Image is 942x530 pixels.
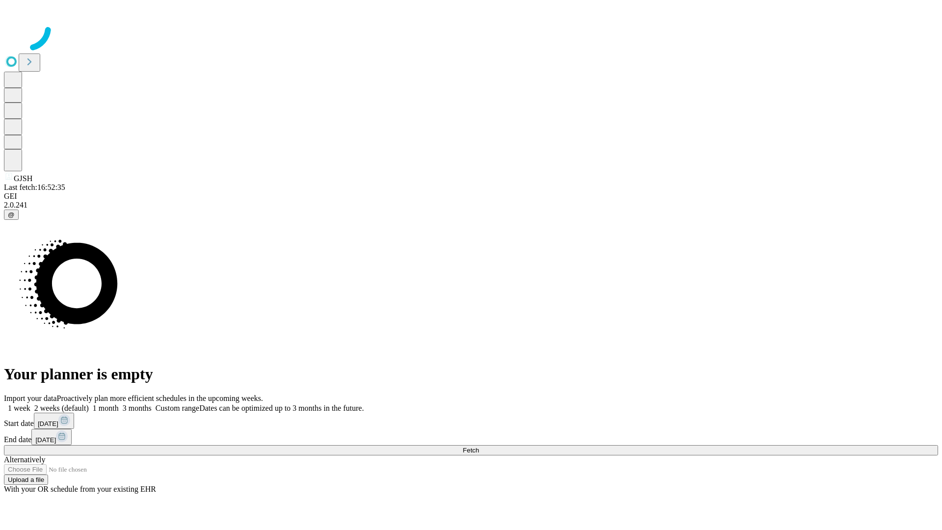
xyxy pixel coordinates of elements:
[4,413,938,429] div: Start date
[4,485,156,493] span: With your OR schedule from your existing EHR
[34,404,89,412] span: 2 weeks (default)
[4,455,45,464] span: Alternatively
[4,201,938,210] div: 2.0.241
[4,475,48,485] button: Upload a file
[4,429,938,445] div: End date
[4,210,19,220] button: @
[93,404,119,412] span: 1 month
[8,404,30,412] span: 1 week
[4,394,57,402] span: Import your data
[156,404,199,412] span: Custom range
[199,404,364,412] span: Dates can be optimized up to 3 months in the future.
[35,436,56,444] span: [DATE]
[34,413,74,429] button: [DATE]
[123,404,152,412] span: 3 months
[31,429,72,445] button: [DATE]
[8,211,15,218] span: @
[4,365,938,383] h1: Your planner is empty
[38,420,58,427] span: [DATE]
[4,192,938,201] div: GEI
[463,447,479,454] span: Fetch
[14,174,32,183] span: GJSH
[4,183,65,191] span: Last fetch: 16:52:35
[4,445,938,455] button: Fetch
[57,394,263,402] span: Proactively plan more efficient schedules in the upcoming weeks.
